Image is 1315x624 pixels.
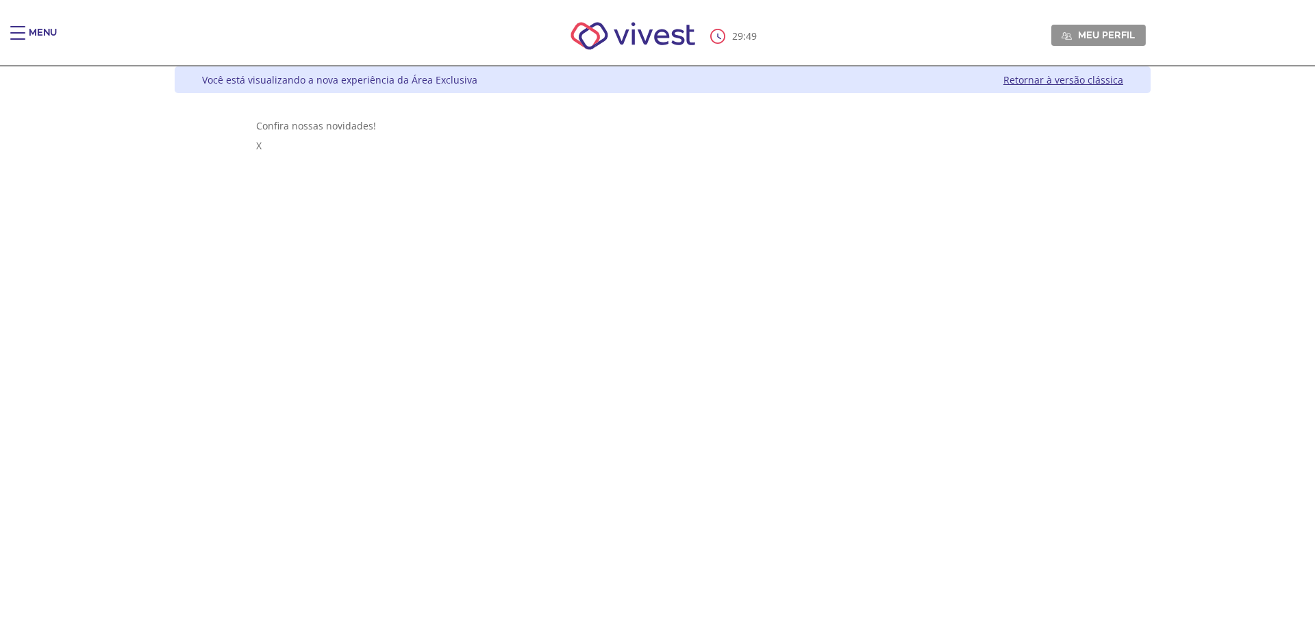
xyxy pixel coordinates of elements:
[1003,73,1123,86] a: Retornar à versão clássica
[1078,29,1135,41] span: Meu perfil
[555,7,711,65] img: Vivest
[732,29,743,42] span: 29
[256,119,1070,132] div: Confira nossas novidades!
[256,139,262,152] span: X
[1051,25,1146,45] a: Meu perfil
[29,26,57,53] div: Menu
[164,66,1151,624] div: Vivest
[710,29,760,44] div: :
[202,73,477,86] div: Você está visualizando a nova experiência da Área Exclusiva
[1062,31,1072,41] img: Meu perfil
[746,29,757,42] span: 49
